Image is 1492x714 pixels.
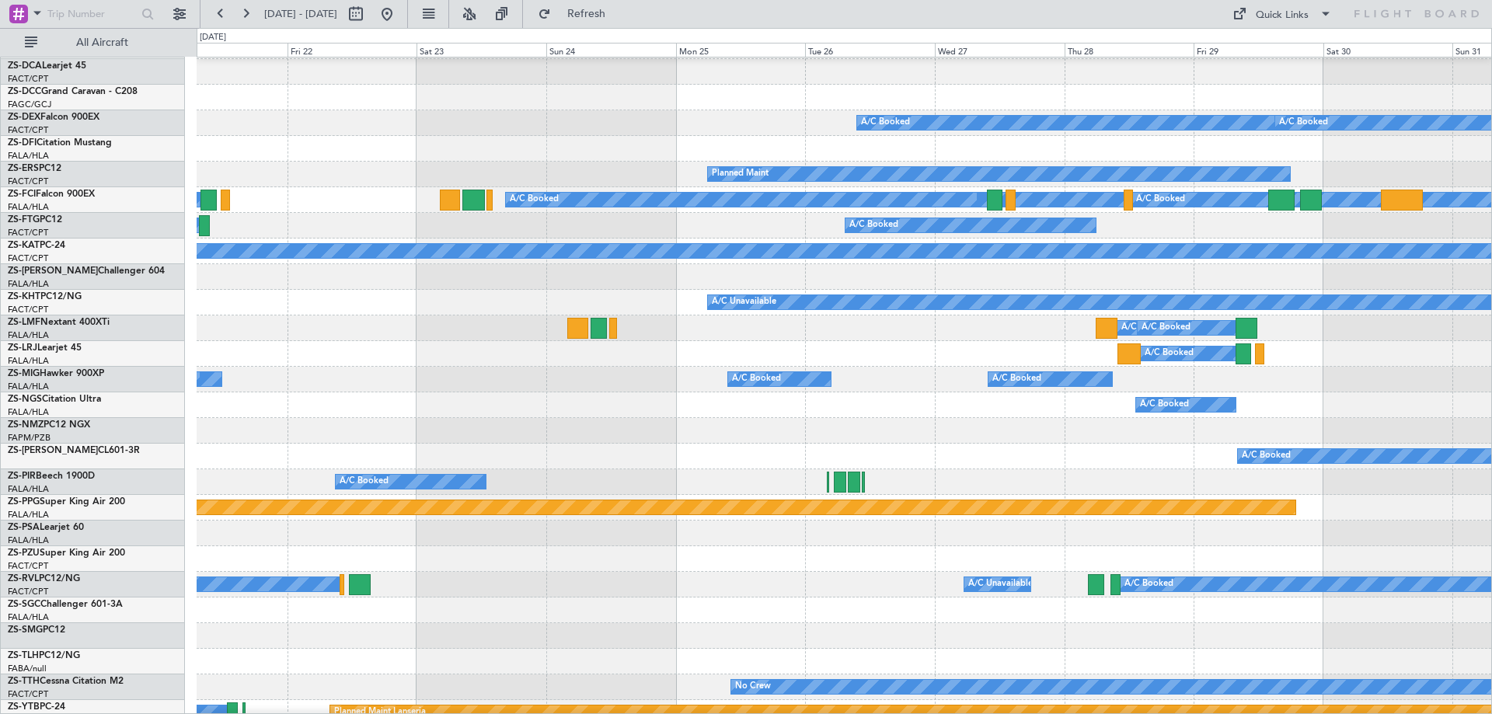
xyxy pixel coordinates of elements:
[8,535,49,546] a: FALA/HLA
[1225,2,1340,26] button: Quick Links
[1121,316,1170,340] div: A/C Booked
[8,651,80,660] a: ZS-TLHPC12/NG
[264,7,337,21] span: [DATE] - [DATE]
[340,470,389,493] div: A/C Booked
[1242,444,1291,468] div: A/C Booked
[8,560,48,572] a: FACT/CPT
[8,432,51,444] a: FAPM/PZB
[8,381,49,392] a: FALA/HLA
[8,343,37,353] span: ZS-LRJ
[8,395,101,404] a: ZS-NGSCitation Ultra
[8,549,40,558] span: ZS-PZU
[8,329,49,341] a: FALA/HLA
[8,61,86,71] a: ZS-DCALearjet 45
[8,509,49,521] a: FALA/HLA
[8,497,40,507] span: ZS-PPG
[8,688,48,700] a: FACT/CPT
[8,253,48,264] a: FACT/CPT
[712,162,769,186] div: Planned Maint
[8,99,51,110] a: FAGC/GCJ
[8,150,49,162] a: FALA/HLA
[8,483,49,495] a: FALA/HLA
[8,677,40,686] span: ZS-TTH
[8,651,39,660] span: ZS-TLH
[8,113,40,122] span: ZS-DEX
[40,37,164,48] span: All Aircraft
[417,43,546,57] div: Sat 23
[8,215,40,225] span: ZS-FTG
[676,43,806,57] div: Mon 25
[8,625,43,635] span: ZS-SMG
[712,291,776,314] div: A/C Unavailable
[8,318,110,327] a: ZS-LMFNextant 400XTi
[8,369,40,378] span: ZS-MIG
[8,369,104,378] a: ZS-MIGHawker 900XP
[8,87,138,96] a: ZS-DCCGrand Caravan - C208
[8,176,48,187] a: FACT/CPT
[8,201,49,213] a: FALA/HLA
[8,318,40,327] span: ZS-LMF
[8,227,48,239] a: FACT/CPT
[1142,316,1190,340] div: A/C Booked
[8,241,65,250] a: ZS-KATPC-24
[8,164,39,173] span: ZS-ERS
[992,367,1041,391] div: A/C Booked
[1145,342,1194,365] div: A/C Booked
[935,43,1065,57] div: Wed 27
[8,420,44,430] span: ZS-NMZ
[288,43,417,57] div: Fri 22
[1323,43,1453,57] div: Sat 30
[8,586,48,597] a: FACT/CPT
[510,188,559,211] div: A/C Booked
[8,406,49,418] a: FALA/HLA
[8,472,36,481] span: ZS-PIR
[47,2,137,26] input: Trip Number
[8,215,62,225] a: ZS-FTGPC12
[732,367,781,391] div: A/C Booked
[554,9,619,19] span: Refresh
[8,497,125,507] a: ZS-PPGSuper King Air 200
[8,355,49,367] a: FALA/HLA
[849,214,898,237] div: A/C Booked
[1194,43,1323,57] div: Fri 29
[8,304,48,315] a: FACT/CPT
[735,675,771,698] div: No Crew
[8,61,42,71] span: ZS-DCA
[17,30,169,55] button: All Aircraft
[1140,393,1189,416] div: A/C Booked
[8,677,124,686] a: ZS-TTHCessna Citation M2
[8,266,165,276] a: ZS-[PERSON_NAME]Challenger 604
[8,600,40,609] span: ZS-SGC
[8,574,80,583] a: ZS-RVLPC12/NG
[158,43,288,57] div: Thu 21
[1136,188,1185,211] div: A/C Booked
[8,87,41,96] span: ZS-DCC
[8,663,47,674] a: FABA/null
[8,446,140,455] a: ZS-[PERSON_NAME]CL601-3R
[968,573,1033,596] div: A/C Unavailable
[8,625,65,635] a: ZS-SMGPC12
[8,266,98,276] span: ZS-[PERSON_NAME]
[531,2,624,26] button: Refresh
[8,292,82,301] a: ZS-KHTPC12/NG
[8,600,123,609] a: ZS-SGCChallenger 601-3A
[8,343,82,353] a: ZS-LRJLearjet 45
[8,164,61,173] a: ZS-ERSPC12
[8,292,40,301] span: ZS-KHT
[8,420,90,430] a: ZS-NMZPC12 NGX
[8,446,98,455] span: ZS-[PERSON_NAME]
[8,702,40,712] span: ZS-YTB
[8,138,37,148] span: ZS-DFI
[1256,8,1309,23] div: Quick Links
[8,574,39,583] span: ZS-RVL
[546,43,676,57] div: Sun 24
[8,523,40,532] span: ZS-PSA
[8,190,36,199] span: ZS-FCI
[8,73,48,85] a: FACT/CPT
[8,278,49,290] a: FALA/HLA
[200,31,226,44] div: [DATE]
[8,472,95,481] a: ZS-PIRBeech 1900D
[1065,43,1194,57] div: Thu 28
[8,124,48,136] a: FACT/CPT
[1279,111,1328,134] div: A/C Booked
